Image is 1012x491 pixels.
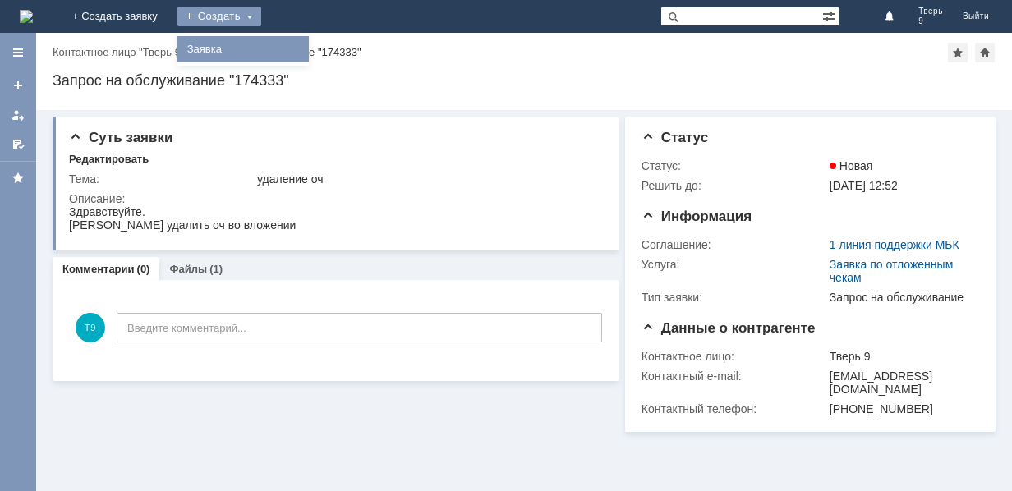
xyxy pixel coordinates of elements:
[137,263,150,275] div: (0)
[69,153,149,166] div: Редактировать
[181,39,306,59] a: Заявка
[830,350,973,363] div: Тверь 9
[642,258,826,271] div: Услуга:
[642,130,708,145] span: Статус
[830,238,959,251] a: 1 линия поддержки МБК
[62,263,135,275] a: Комментарии
[642,320,816,336] span: Данные о контрагенте
[918,16,943,26] span: 9
[830,258,953,284] a: Заявка по отложенным чекам
[53,46,184,58] a: Контактное лицо "Тверь 9"
[830,369,973,396] div: [EMAIL_ADDRESS][DOMAIN_NAME]
[642,179,826,192] div: Решить до:
[169,263,207,275] a: Файлы
[191,46,361,58] div: Запрос на обслуживание "174333"
[918,7,943,16] span: Тверь
[177,7,261,26] div: Создать
[642,238,826,251] div: Соглашение:
[76,313,105,342] span: Т9
[642,369,826,383] div: Контактный e-mail:
[69,130,172,145] span: Суть заявки
[209,263,223,275] div: (1)
[5,72,31,99] a: Создать заявку
[642,209,752,224] span: Информация
[642,350,826,363] div: Контактное лицо:
[20,10,33,23] a: Перейти на домашнюю страницу
[69,192,600,205] div: Описание:
[642,159,826,172] div: Статус:
[642,291,826,304] div: Тип заявки:
[830,402,973,415] div: [PHONE_NUMBER]
[975,43,995,62] div: Сделать домашней страницей
[69,172,254,186] div: Тема:
[948,43,968,62] div: Добавить в избранное
[5,131,31,158] a: Мои согласования
[822,7,839,23] span: Расширенный поиск
[53,72,996,89] div: Запрос на обслуживание "174333"
[830,179,898,192] span: [DATE] 12:52
[830,159,873,172] span: Новая
[5,102,31,128] a: Мои заявки
[20,10,33,23] img: logo
[830,291,973,304] div: Запрос на обслуживание
[257,172,596,186] div: удаление оч
[642,402,826,415] div: Контактный телефон:
[53,46,191,58] div: /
